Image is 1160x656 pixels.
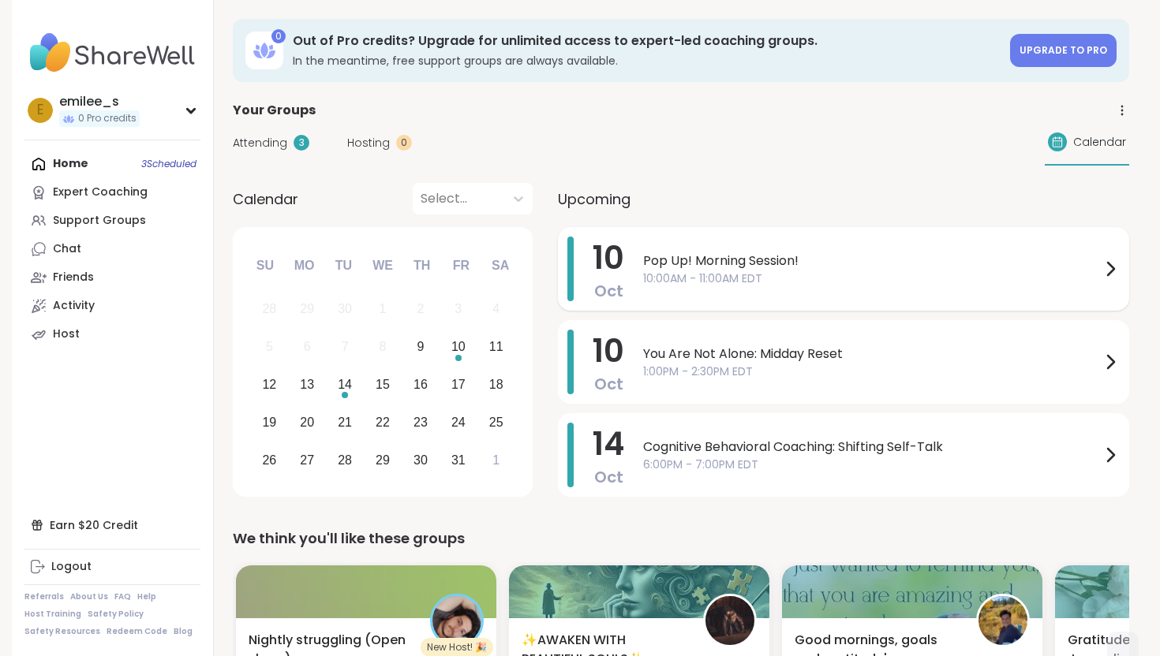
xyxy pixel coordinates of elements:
[593,236,624,280] span: 10
[290,368,324,402] div: Choose Monday, October 13th, 2025
[253,405,286,439] div: Choose Sunday, October 19th, 2025
[290,405,324,439] div: Choose Monday, October 20th, 2025
[262,449,276,471] div: 26
[404,443,438,477] div: Choose Thursday, October 30th, 2025
[290,443,324,477] div: Choose Monday, October 27th, 2025
[233,101,316,120] span: Your Groups
[404,368,438,402] div: Choose Thursday, October 16th, 2025
[266,336,273,357] div: 5
[643,457,1101,473] span: 6:00PM - 7:00PM EDT
[262,374,276,395] div: 12
[451,336,466,357] div: 10
[441,330,475,364] div: Choose Friday, October 10th, 2025
[24,292,200,320] a: Activity
[233,135,287,151] span: Attending
[293,32,1001,50] h3: Out of Pro credits? Upgrade for unlimited access to expert-led coaching groups.
[380,298,387,319] div: 1
[342,336,349,357] div: 7
[37,100,43,121] span: e
[328,405,362,439] div: Choose Tuesday, October 21st, 2025
[376,449,390,471] div: 29
[376,374,390,395] div: 15
[404,293,438,326] div: Not available Thursday, October 2nd, 2025
[24,591,64,602] a: Referrals
[643,270,1101,287] span: 10:00AM - 11:00AM EDT
[328,443,362,477] div: Choose Tuesday, October 28th, 2025
[376,412,390,433] div: 22
[290,330,324,364] div: Not available Monday, October 6th, 2025
[59,93,140,110] div: emilee_s
[328,293,362,326] div: Not available Tuesday, September 30th, 2025
[594,280,623,302] span: Oct
[174,626,193,637] a: Blog
[417,336,424,357] div: 9
[70,591,108,602] a: About Us
[643,438,1101,457] span: Cognitive Behavioral Coaching: Shifting Self-Talk
[294,135,309,151] div: 3
[114,591,131,602] a: FAQ
[253,330,286,364] div: Not available Sunday, October 5th, 2025
[262,298,276,319] div: 28
[1073,134,1126,151] span: Calendar
[328,330,362,364] div: Not available Tuesday, October 7th, 2025
[643,345,1101,363] span: You Are Not Alone: Midday Reset
[262,412,276,433] div: 19
[24,609,81,620] a: Host Training
[300,412,314,433] div: 20
[492,298,500,319] div: 4
[455,298,462,319] div: 3
[24,553,200,581] a: Logout
[413,374,428,395] div: 16
[366,330,400,364] div: Not available Wednesday, October 8th, 2025
[53,184,148,200] div: Expert Coaching
[404,405,438,439] div: Choose Thursday, October 23rd, 2025
[300,449,314,471] div: 27
[643,363,1101,380] span: 1:00PM - 2:30PM EDT
[24,511,200,539] div: Earn $20 Credit
[594,373,623,395] span: Oct
[271,29,286,43] div: 0
[53,298,95,314] div: Activity
[479,330,513,364] div: Choose Saturday, October 11th, 2025
[1010,34,1117,67] a: Upgrade to Pro
[432,596,481,645] img: RichieMH
[492,449,500,471] div: 1
[489,412,503,433] div: 25
[705,596,754,645] img: lyssa
[643,252,1101,270] span: Pop Up! Morning Session!
[137,591,156,602] a: Help
[489,336,503,357] div: 11
[53,326,80,342] div: Host
[78,112,137,125] span: 0 Pro credits
[417,298,424,319] div: 2
[24,235,200,263] a: Chat
[24,207,200,235] a: Support Groups
[366,293,400,326] div: Not available Wednesday, October 1st, 2025
[366,443,400,477] div: Choose Wednesday, October 29th, 2025
[405,248,440,283] div: Th
[347,135,390,151] span: Hosting
[365,248,400,283] div: We
[479,293,513,326] div: Not available Saturday, October 4th, 2025
[233,188,298,210] span: Calendar
[366,405,400,439] div: Choose Wednesday, October 22nd, 2025
[479,368,513,402] div: Choose Saturday, October 18th, 2025
[253,443,286,477] div: Choose Sunday, October 26th, 2025
[300,374,314,395] div: 13
[1020,43,1107,57] span: Upgrade to Pro
[24,178,200,207] a: Expert Coaching
[233,527,1129,550] div: We think you'll like these groups
[338,298,352,319] div: 30
[441,405,475,439] div: Choose Friday, October 24th, 2025
[594,466,623,488] span: Oct
[366,368,400,402] div: Choose Wednesday, October 15th, 2025
[441,443,475,477] div: Choose Friday, October 31st, 2025
[51,559,92,575] div: Logout
[593,422,624,466] span: 14
[24,320,200,348] a: Host
[24,263,200,292] a: Friends
[451,449,466,471] div: 31
[53,241,81,257] div: Chat
[451,374,466,395] div: 17
[413,449,428,471] div: 30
